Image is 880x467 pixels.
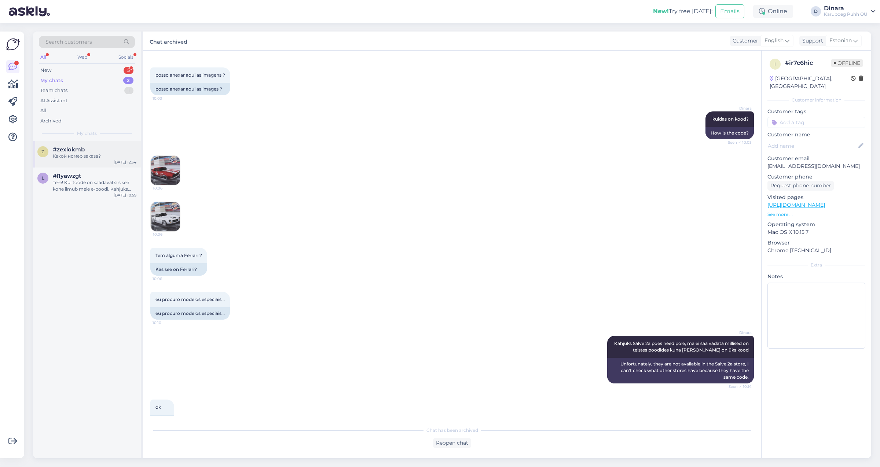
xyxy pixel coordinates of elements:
p: Customer email [767,155,865,162]
p: Customer phone [767,173,865,181]
span: Seen ✓ 10:14 [724,384,752,389]
div: Team chats [40,87,67,94]
span: Seen ✓ 10:03 [724,140,752,145]
input: Add name [768,142,857,150]
div: Try free [DATE]: [653,7,712,16]
div: 2 [123,77,133,84]
span: i [774,61,776,67]
span: 10:06 [153,276,180,282]
span: eu procuro modelos especiais... [155,297,225,302]
span: Dinara [724,106,752,111]
p: Customer tags [767,108,865,115]
div: Support [799,37,823,45]
div: Tere! Kui toode on saadaval siis see kohe ilmub meie e-poodi. Kahjuks hetkel mingit infot pole. [53,179,136,192]
p: Mac OS X 10.15.7 [767,228,865,236]
img: Attachment [151,156,180,185]
span: 10:06 [153,185,180,191]
span: 10:06 [153,232,180,237]
b: New! [653,8,669,15]
span: My chats [77,130,97,137]
div: Customer [730,37,758,45]
div: How is the code? [705,127,754,139]
span: Search customers [45,38,92,46]
span: #zexlokmb [53,146,85,153]
div: okei [150,415,174,427]
span: Chat has been archived [426,427,478,434]
div: All [40,107,47,114]
span: #l1yawzgt [53,173,81,179]
p: Customer name [767,131,865,139]
div: Web [76,52,89,62]
p: See more ... [767,211,865,218]
label: Chat archived [150,36,187,46]
div: [GEOGRAPHIC_DATA], [GEOGRAPHIC_DATA] [770,75,851,90]
div: D [811,6,821,16]
p: Notes [767,273,865,280]
div: Unfortunately, they are not available in the Salve 2a store, I can't check what other stores have... [607,358,754,383]
div: [DATE] 12:54 [114,159,136,165]
div: New [40,67,51,74]
a: [URL][DOMAIN_NAME] [767,202,825,208]
span: 10:03 [153,96,180,101]
p: [EMAIL_ADDRESS][DOMAIN_NAME] [767,162,865,170]
div: posso anexar aqui as images ? [150,83,230,95]
p: Visited pages [767,194,865,201]
div: Karupoeg Puhh OÜ [824,11,868,17]
div: Archived [40,117,62,125]
div: Request phone number [767,181,834,191]
span: z [41,149,44,154]
span: l [42,175,44,181]
div: Extra [767,262,865,268]
div: 1 [124,87,133,94]
span: English [764,37,784,45]
span: Tem alguma Ferrari ? [155,253,202,258]
div: Какой номер заказа? [53,153,136,159]
span: posso anexar aqui as imagens ? [155,72,225,78]
div: Kas see on Ferrari? [150,263,207,276]
div: Dinara [824,5,868,11]
p: Browser [767,239,865,247]
div: Online [753,5,793,18]
div: 5 [124,67,133,74]
span: Kahjuks Salve 2a poes need pole, ma ei saa vadata millised on teistes poodides kuna [PERSON_NAME]... [614,341,750,353]
span: ok [155,404,161,410]
a: DinaraKarupoeg Puhh OÜ [824,5,876,17]
div: All [39,52,47,62]
div: eu procuro modelos especiais... [150,307,230,320]
p: Chrome [TECHNICAL_ID] [767,247,865,254]
button: Emails [715,4,744,18]
span: Estonian [829,37,852,45]
span: 10:10 [153,320,180,326]
span: kuidas on kood? [712,116,749,122]
img: Askly Logo [6,37,20,51]
span: Offline [831,59,863,67]
div: My chats [40,77,63,84]
div: # ir7c6hic [785,59,831,67]
div: Customer information [767,97,865,103]
input: Add a tag [767,117,865,128]
img: Attachment [151,202,180,231]
div: [DATE] 10:59 [114,192,136,198]
div: Socials [117,52,135,62]
p: Operating system [767,221,865,228]
span: Dinara [724,330,752,335]
div: AI Assistant [40,97,67,104]
div: Reopen chat [433,438,471,448]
